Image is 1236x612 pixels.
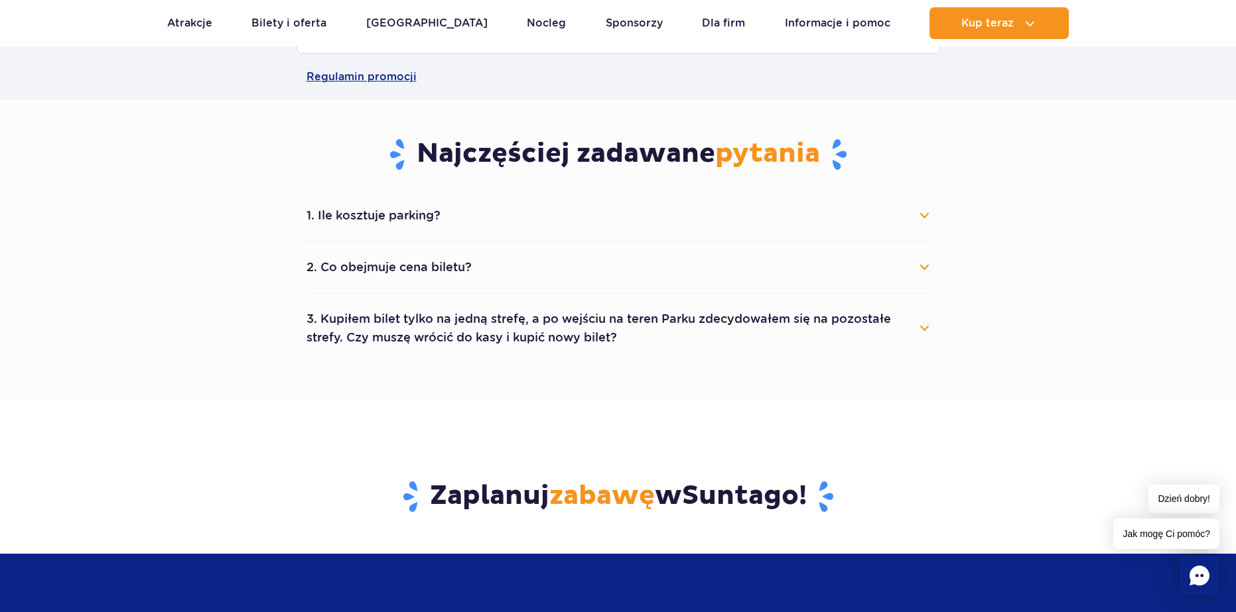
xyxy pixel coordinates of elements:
span: Kup teraz [961,17,1014,29]
a: [GEOGRAPHIC_DATA] [366,7,488,39]
a: Sponsorzy [606,7,663,39]
span: Dzień dobry! [1148,485,1219,513]
button: Kup teraz [929,7,1069,39]
button: 1. Ile kosztuje parking? [307,201,930,230]
div: Chat [1180,556,1219,595]
span: Jak mogę Ci pomóc? [1113,519,1219,549]
a: Regulamin promocji [307,54,930,100]
a: Informacje i pomoc [785,7,890,39]
h3: Najczęściej zadawane [307,137,930,172]
span: zabawę [549,479,655,513]
a: Nocleg [527,7,566,39]
button: 2. Co obejmuje cena biletu? [307,253,930,282]
span: Suntago [682,479,799,513]
span: pytania [715,137,820,170]
a: Bilety i oferta [251,7,326,39]
a: Atrakcje [167,7,212,39]
button: 3. Kupiłem bilet tylko na jedną strefę, a po wejściu na teren Parku zdecydowałem się na pozostałe... [307,304,930,352]
a: Dla firm [702,7,745,39]
h2: Zaplanuj w ! [230,479,1006,514]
